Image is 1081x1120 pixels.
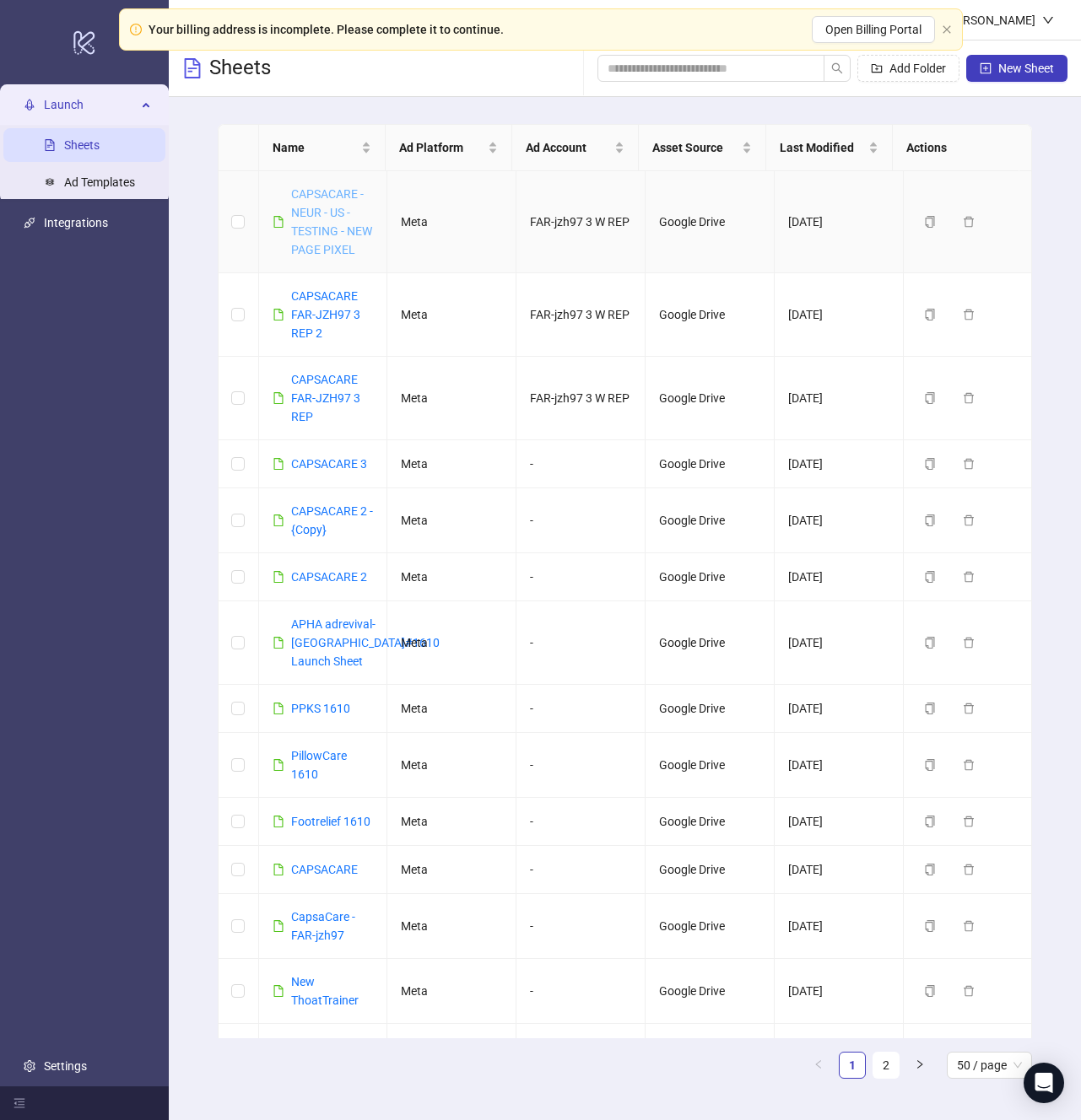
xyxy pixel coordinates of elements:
a: CAPSACARE - NEUR - US - TESTING - NEW PAGE PIXEL [291,187,372,256]
td: Google Drive [646,601,775,685]
span: menu-fold [14,1097,25,1109]
span: search [831,62,843,74]
span: delete [963,309,975,320]
span: file [273,309,284,320]
td: Meta [387,357,516,440]
a: 1 [840,1053,865,1078]
button: New Sheet [966,55,1067,82]
td: Google Drive [646,553,775,601]
span: delete [963,864,975,875]
td: [DATE] [775,959,904,1024]
td: Google Drive [646,488,775,553]
a: CAPSACARE [291,863,358,876]
span: Name [273,138,358,157]
a: PPKS 1610 [291,702,350,715]
th: Name [259,125,386,171]
h3: Sheets [209,55,271,82]
td: - [516,601,646,685]
th: Ad Account [512,125,639,171]
td: Meta [387,685,516,733]
td: Google Drive [646,798,775,846]
a: CAPSACARE FAR-JZH97 3 REP [291,373,360,423]
span: file [273,571,284,583]
td: [DATE] [775,273,904,357]
a: Settings [44,1059,87,1073]
div: Page Size [947,1052,1032,1079]
a: CAPSACARE 2 [291,570,367,584]
span: Asset Source [652,138,738,157]
span: copy [924,309,936,320]
td: Meta [387,488,516,553]
a: APHA adrevival-[GEOGRAPHIC_DATA]#1610 Launch Sheet [291,617,440,668]
span: copy [924,703,936,714]
a: CAPSACARE 2 - {Copy} [291,504,373,536]
td: - [516,894,646,959]
td: - [516,440,646,488]
span: file [273,759,284,771]
li: 1 [839,1052,866,1079]
span: delete [963,458,975,470]
td: [DATE] [775,171,904,273]
td: [DATE] [775,733,904,798]
button: Open Billing Portal [812,16,935,43]
td: - [516,1024,646,1072]
span: delete [963,637,975,649]
span: delete [963,703,975,714]
td: [DATE] [775,1024,904,1072]
td: Google Drive [646,894,775,959]
button: Add Folder [857,55,959,82]
span: copy [924,816,936,827]
a: Sheets [64,138,100,152]
span: copy [924,514,936,526]
td: FAR-jzh97 3 W REP [516,171,646,273]
span: file [273,514,284,526]
span: copy [924,392,936,404]
td: Meta [387,798,516,846]
span: Ad Platform [399,138,484,157]
li: Previous Page [805,1052,832,1079]
td: Google Drive [646,273,775,357]
span: rocket [24,99,35,110]
td: Meta [387,171,516,273]
span: copy [924,920,936,932]
td: Meta [387,959,516,1024]
span: folder-add [871,62,883,74]
span: exclamation-circle [130,24,142,35]
span: Ad Account [526,138,611,157]
div: Open Intercom Messenger [1024,1063,1064,1103]
span: delete [963,571,975,583]
td: [DATE] [775,488,904,553]
td: - [516,959,646,1024]
span: delete [963,816,975,827]
span: file [273,637,284,649]
th: Actions [893,125,1019,171]
span: 50 / page [957,1053,1022,1078]
span: file [273,216,284,228]
td: Meta [387,733,516,798]
td: [DATE] [775,798,904,846]
li: Next Page [906,1052,933,1079]
span: copy [924,571,936,583]
td: Google Drive [646,440,775,488]
a: CAPSACARE 3 [291,457,367,471]
span: copy [924,458,936,470]
td: - [516,685,646,733]
td: Meta [387,553,516,601]
td: [DATE] [775,440,904,488]
td: Meta [387,440,516,488]
span: copy [924,216,936,228]
li: 2 [873,1052,900,1079]
td: - [516,798,646,846]
span: left [813,1059,824,1069]
td: Meta [387,894,516,959]
td: [DATE] [775,357,904,440]
a: PillowCare 1610 [291,749,347,781]
span: delete [963,392,975,404]
span: file [273,392,284,404]
span: file [273,920,284,932]
span: file [273,458,284,470]
span: copy [924,637,936,649]
a: CAPSACARE FAR-JZH97 3 REP 2 [291,289,360,340]
span: Last Modified [780,138,865,157]
span: down [1042,14,1054,26]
